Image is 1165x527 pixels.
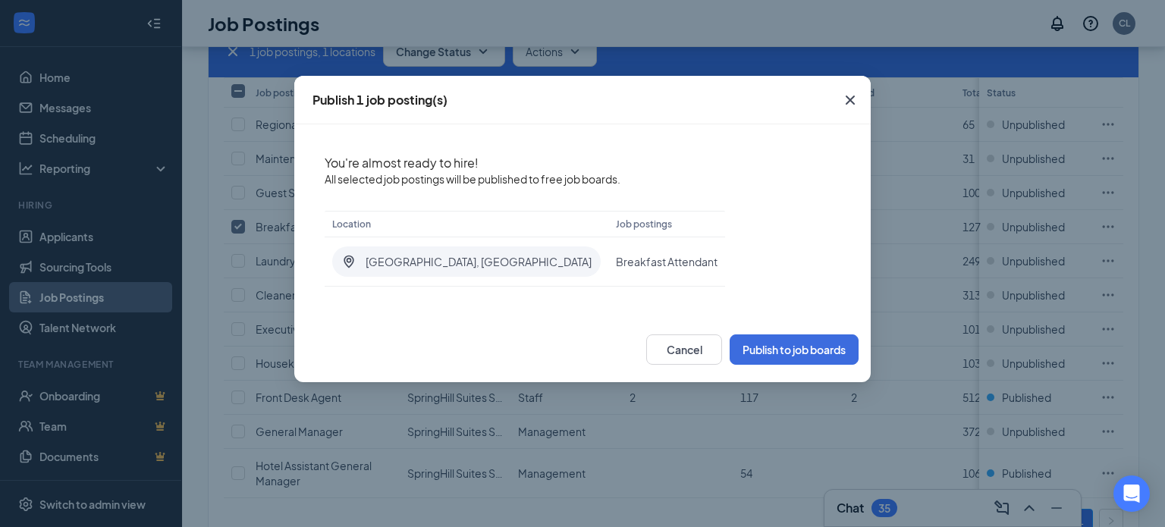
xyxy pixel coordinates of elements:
span: All selected job postings will be published to free job boards. [325,171,725,187]
svg: LocationPin [341,254,356,269]
th: Job postings [608,211,725,237]
p: You're almost ready to hire! [325,155,725,171]
span: [GEOGRAPHIC_DATA], [GEOGRAPHIC_DATA] [366,254,592,269]
div: Open Intercom Messenger [1113,475,1150,512]
button: Publish to job boards [730,334,859,365]
button: Cancel [646,334,722,365]
div: Publish 1 job posting(s) [312,92,447,108]
th: Location [325,211,608,237]
button: Close [830,76,871,124]
svg: Cross [841,91,859,109]
td: Breakfast Attendant [608,237,725,287]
